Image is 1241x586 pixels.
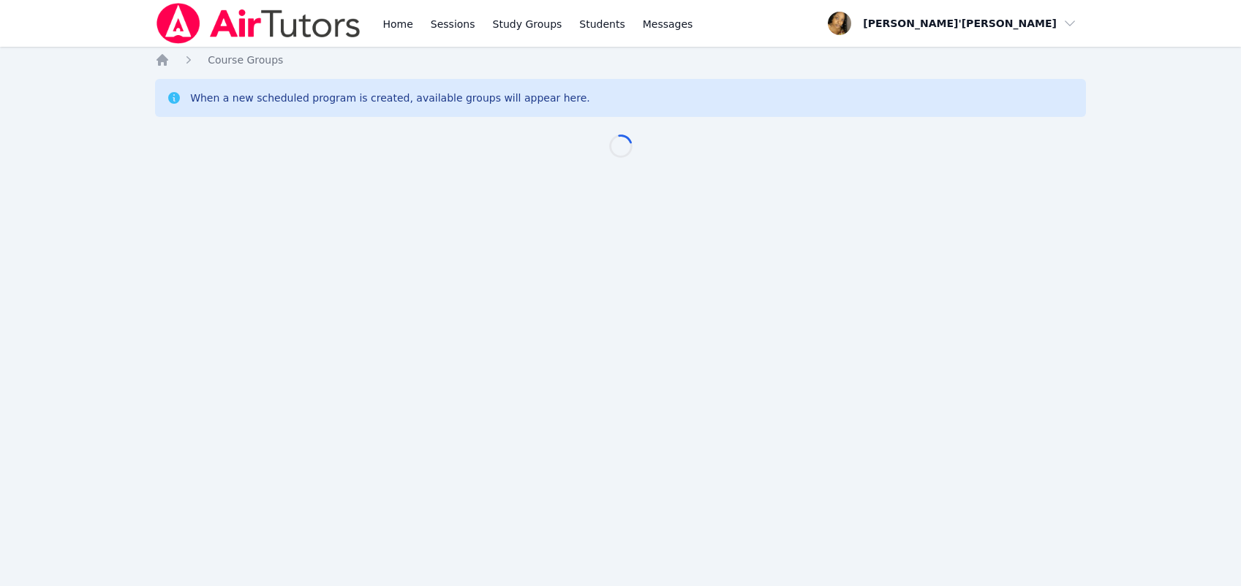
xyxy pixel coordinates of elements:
[208,54,283,66] span: Course Groups
[643,17,693,31] span: Messages
[190,91,590,105] div: When a new scheduled program is created, available groups will appear here.
[208,53,283,67] a: Course Groups
[155,53,1086,67] nav: Breadcrumb
[155,3,362,44] img: Air Tutors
